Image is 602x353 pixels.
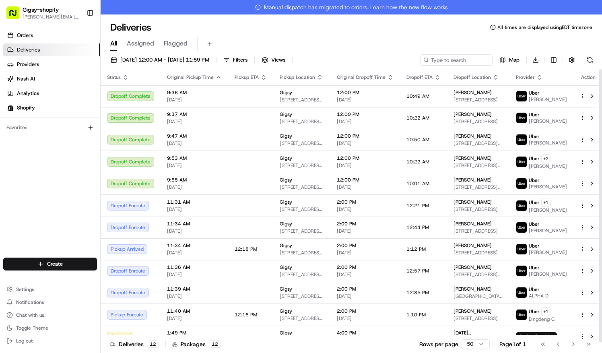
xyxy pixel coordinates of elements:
[497,24,592,31] span: All times are displayed using EDT timezone
[280,308,292,314] span: Gigsy
[337,155,394,161] span: 12:00 PM
[406,202,429,209] span: 12:21 PM
[454,264,492,270] span: [PERSON_NAME]
[406,93,429,99] span: 10:49 AM
[107,74,121,81] span: Status
[3,310,97,321] button: Chat with us!
[337,228,394,234] span: [DATE]
[167,250,222,256] span: [DATE]
[280,199,292,205] span: Gigsy
[454,221,492,227] span: [PERSON_NAME]
[16,325,48,331] span: Toggle Theme
[337,97,394,103] span: [DATE]
[529,133,540,140] span: Uber
[454,293,503,299] span: [GEOGRAPHIC_DATA], [STREET_ADDRESS][US_STATE]
[167,111,222,118] span: 9:37 AM
[529,221,540,227] span: Uber
[529,184,567,190] span: [PERSON_NAME]
[454,97,503,103] span: [STREET_ADDRESS]
[280,250,324,256] span: [STREET_ADDRESS][US_STATE]
[280,264,292,270] span: Gigsy
[529,111,540,118] span: Uber
[280,133,292,139] span: Gigsy
[17,75,35,83] span: Nash AI
[454,308,492,314] span: [PERSON_NAME]
[406,246,426,252] span: 1:12 PM
[529,264,540,271] span: Uber
[337,315,394,322] span: [DATE]
[516,157,527,167] img: uber-new-logo.jpeg
[280,221,292,227] span: Gigsy
[110,39,117,48] span: All
[420,54,493,66] input: Type to search
[454,184,503,190] span: [STREET_ADDRESS][PERSON_NAME][US_STATE]
[516,74,535,81] span: Provider
[167,206,222,213] span: [DATE]
[23,6,59,14] span: Gigsy-shopify
[337,286,394,292] span: 2:00 PM
[337,133,394,139] span: 12:00 PM
[499,340,526,348] div: Page 1 of 1
[167,74,214,81] span: Original Pickup Time
[454,111,492,118] span: [PERSON_NAME]
[529,96,567,103] span: [PERSON_NAME]
[167,242,222,249] span: 11:34 AM
[454,162,503,169] span: [STREET_ADDRESS][PERSON_NAME][US_STATE]
[406,312,426,318] span: 1:10 PM
[3,284,97,295] button: Settings
[172,340,221,348] div: Packages
[337,308,394,314] span: 2:00 PM
[541,198,550,207] button: +1
[337,206,394,213] span: [DATE]
[337,271,394,278] span: [DATE]
[406,268,429,274] span: 12:57 PM
[529,155,540,162] span: Uber
[406,115,429,121] span: 10:22 AM
[280,293,324,299] span: [STREET_ADDRESS][US_STATE]
[529,163,567,169] span: [PERSON_NAME]
[280,177,292,183] span: Gigsy
[3,101,100,114] a: Shopify
[541,307,550,316] button: +1
[454,177,492,183] span: [PERSON_NAME]
[23,14,80,20] button: [PERSON_NAME][EMAIL_ADDRESS][DOMAIN_NAME]
[3,297,97,308] button: Notifications
[516,91,527,101] img: uber-new-logo.jpeg
[454,89,492,96] span: [PERSON_NAME]
[406,289,429,296] span: 12:35 PM
[496,54,523,66] button: Map
[16,286,34,293] span: Settings
[337,177,394,183] span: 12:00 PM
[529,316,556,322] span: Bingdeng C.
[16,312,45,318] span: Chat with us!
[516,113,527,123] img: uber-new-logo.jpeg
[454,140,503,147] span: [STREET_ADDRESS][PERSON_NAME][US_STATE]
[280,330,292,336] span: Gigsy
[167,89,222,96] span: 9:36 AM
[3,72,100,85] a: Nash AI
[233,56,247,64] span: Filters
[167,118,222,125] span: [DATE]
[419,340,458,348] p: Rows per page
[167,177,222,183] span: 9:55 AM
[16,338,33,344] span: Log out
[167,155,222,161] span: 9:53 AM
[167,286,222,292] span: 11:39 AM
[337,184,394,190] span: [DATE]
[235,312,257,318] span: 12:16 PM
[516,200,527,211] img: uber-new-logo.jpeg
[3,87,100,100] a: Analytics
[280,242,292,249] span: Gigsy
[516,287,527,298] img: uber-new-logo.jpeg
[167,162,222,169] span: [DATE]
[167,315,222,322] span: [DATE]
[280,97,324,103] span: [STREET_ADDRESS][US_STATE]
[584,54,596,66] button: Refresh
[516,134,527,145] img: uber-new-logo.jpeg
[280,184,324,190] span: [STREET_ADDRESS][US_STATE]
[516,178,527,189] img: uber-new-logo.jpeg
[167,264,222,270] span: 11:36 AM
[406,136,429,143] span: 10:50 AM
[337,250,394,256] span: [DATE]
[337,293,394,299] span: [DATE]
